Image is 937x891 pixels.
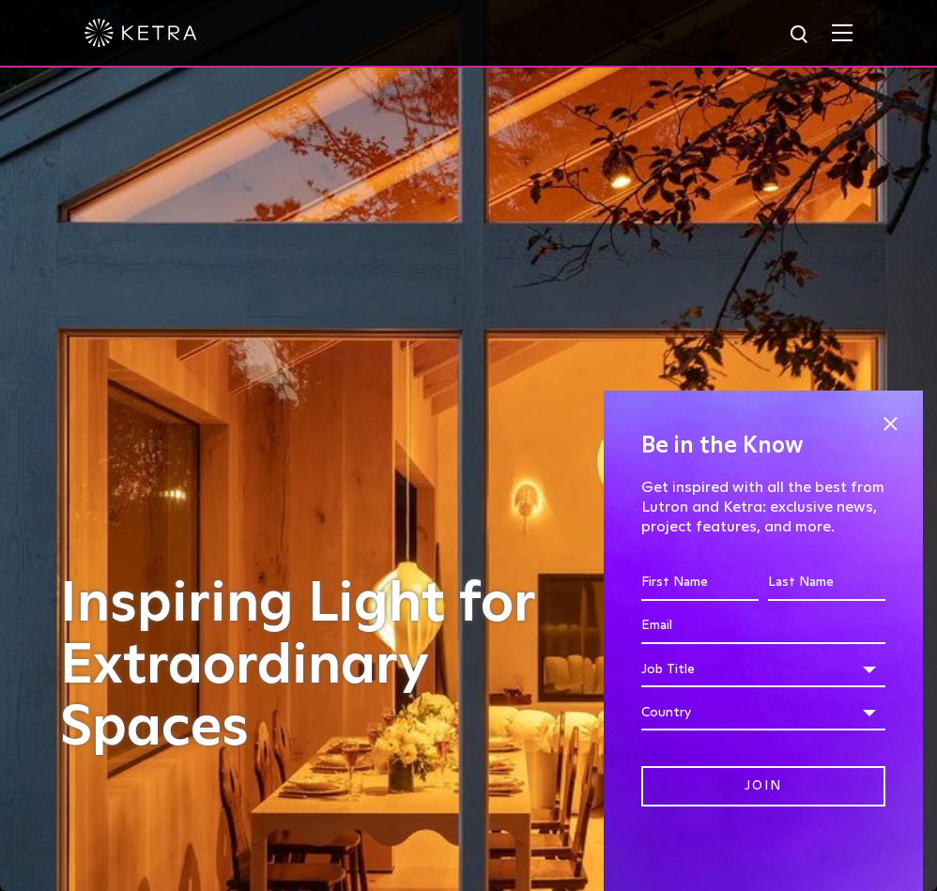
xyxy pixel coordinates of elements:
[84,19,197,47] img: ketra-logo-2019-white
[789,23,812,47] img: search icon
[768,565,885,601] input: Last Name
[641,695,885,730] div: Country
[832,23,853,41] img: Hamburger%20Nav.svg
[641,652,885,687] div: Job Title
[641,608,885,644] input: Email
[641,565,759,601] input: First Name
[641,478,885,536] p: Get inspired with all the best from Lutron and Ketra: exclusive news, project features, and more.
[60,574,591,760] h1: Inspiring Light for Extraordinary Spaces
[641,428,885,464] h4: Be in the Know
[641,766,885,807] input: Join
